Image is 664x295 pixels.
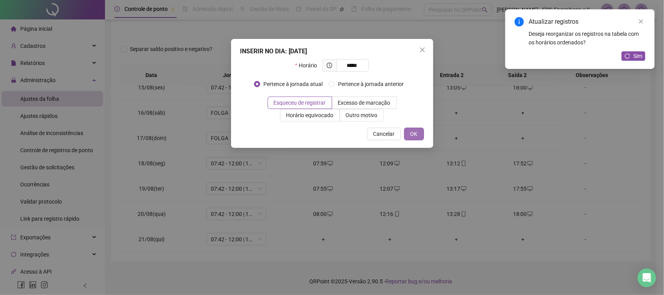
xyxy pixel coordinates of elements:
div: Open Intercom Messenger [638,269,656,287]
span: OK [410,130,418,138]
button: Sim [622,51,645,61]
div: INSERIR NO DIA : [DATE] [240,47,424,56]
span: Cancelar [373,130,395,138]
span: clock-circle [327,63,332,68]
button: Cancelar [367,128,401,140]
button: OK [404,128,424,140]
label: Horário [295,59,322,72]
span: close [419,47,426,53]
span: Pertence à jornada anterior [335,80,407,88]
span: Pertence à jornada atual [260,80,326,88]
span: Esqueceu de registrar [274,100,326,106]
span: info-circle [515,17,524,26]
span: reload [625,53,630,59]
a: Close [637,17,645,26]
span: Outro motivo [346,112,378,118]
div: Atualizar registros [529,17,645,26]
span: Sim [633,52,642,60]
span: Horário equivocado [286,112,334,118]
div: Deseja reorganizar os registros na tabela com os horários ordenados? [529,30,645,47]
button: Close [416,44,429,56]
span: close [638,19,644,24]
span: Excesso de marcação [338,100,391,106]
